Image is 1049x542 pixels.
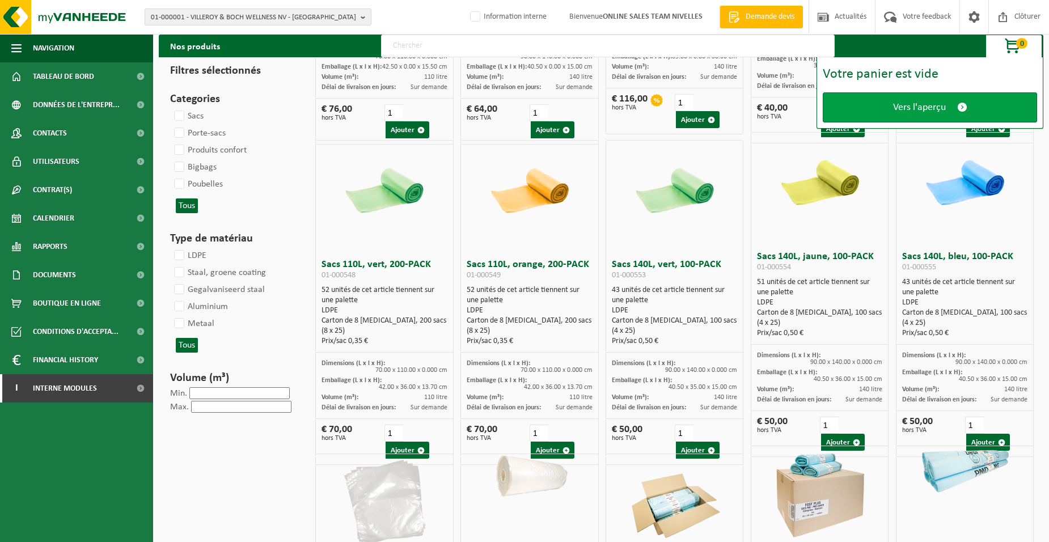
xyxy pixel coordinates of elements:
div: LDPE [757,298,882,308]
input: 1 [675,425,693,442]
div: € 70,00 [467,425,497,442]
span: hors TVA [612,435,642,442]
span: Interne modules [33,374,97,403]
button: Ajouter [386,121,429,138]
span: Documents [33,261,76,289]
span: 40.50 x 35.00 x 15.00 cm [669,384,737,391]
span: Délai de livraison en jours: [612,404,686,411]
span: Délai de livraison en jours: [467,84,541,91]
h3: Categories [170,91,295,108]
span: 110 litre [424,394,447,401]
label: Sacs [172,108,204,125]
div: 52 unités de cet article tiennent sur une palette [322,285,447,346]
span: hors TVA [467,435,497,442]
div: € 64,00 [467,104,497,121]
div: Carton de 8 [MEDICAL_DATA], 200 sacs (8 x 25) [467,316,592,336]
div: 52 unités de cet article tiennent sur une palette [467,285,592,346]
button: Ajouter [966,120,1010,137]
div: 43 unités de cet article tiennent sur une palette [902,277,1027,338]
button: Ajouter [386,442,429,459]
img: 01-000548 [336,141,433,237]
label: Gegalvaniseerd staal [172,281,265,298]
span: 110 litre [569,394,593,401]
span: hors TVA [612,104,648,111]
span: Rapports [33,232,67,261]
span: Volume (m³): [902,386,939,393]
input: 1 [675,94,693,111]
span: Volume (m³): [612,63,649,70]
button: Ajouter [531,442,574,459]
span: Navigation [33,34,74,62]
span: 42.00 x 36.00 x 13.70 cm [524,384,593,391]
span: Volume (m³): [467,74,504,81]
input: 1 [384,425,403,442]
span: Délai de livraison en jours: [322,84,396,91]
div: Carton de 8 [MEDICAL_DATA], 100 sacs (4 x 25) [757,308,882,328]
button: Ajouter [676,111,720,128]
span: Emballage (L x l x H): [467,377,527,384]
img: 01-000554 [772,133,868,229]
label: Produits confort [172,142,247,159]
span: Calendrier [33,204,74,232]
input: Chercher [381,35,835,57]
span: Données de l'entrepr... [33,91,120,119]
img: 01-000549 [481,141,578,237]
span: Volume (m³): [757,73,794,79]
h3: Type de matériau [170,230,295,247]
span: 01-000549 [467,271,501,280]
span: Emballage (L x l x H): [322,377,382,384]
span: Utilisateurs [33,147,79,176]
span: Dimensions (L x l x H): [612,360,675,367]
button: Tous [176,198,198,213]
input: 1 [530,104,548,121]
span: 0 [1016,38,1027,49]
span: I [11,374,22,403]
span: 90.00 x 140.00 x 0.000 cm [955,359,1027,366]
span: 140 litre [569,74,593,81]
span: hors TVA [322,115,352,121]
span: 70.00 x 110.00 x 0.000 cm [521,367,593,374]
h3: Sacs 140L, bleu, 100-PACK [902,252,1027,274]
span: hors TVA [322,435,352,442]
span: Emballage (L x l x H): [757,369,817,376]
div: € 40,00 [757,103,788,120]
span: Sur demande [556,404,593,411]
h3: Sacs 140L, vert, 100-PACK [612,260,737,282]
div: 51 unités de cet article tiennent sur une palette [757,277,882,338]
a: Demande devis [720,6,803,28]
span: Volume (m³): [757,386,794,393]
span: hors TVA [757,113,788,120]
h3: Sacs 140L, jaune, 100-PACK [757,252,882,274]
button: Tous [176,338,198,353]
div: € 76,00 [322,104,352,121]
span: 01-000554 [757,263,791,272]
span: 140 litre [1004,386,1027,393]
img: 01-000553 [627,141,723,237]
span: Sur demande [411,84,447,91]
label: Metaal [172,315,214,332]
div: Carton de 8 [MEDICAL_DATA], 100 sacs (4 x 25) [612,316,737,336]
button: Ajouter [821,434,865,451]
span: Volume (m³): [467,394,504,401]
span: Demande devis [743,11,797,23]
span: 39.50 x 30.00 x 15.00 cm [814,62,882,69]
label: Staal, groene coating [172,264,266,281]
h3: Sacs 110L, orange, 200-PACK [467,260,592,282]
span: 90.00 x 140.00 x 0.000 cm [810,359,882,366]
label: Max. [170,403,189,412]
span: Sur demande [556,84,593,91]
button: Ajouter [821,120,865,137]
span: Volume (m³): [322,74,358,81]
span: Dimensions (L x l x H): [902,352,966,359]
div: € 50,00 [757,417,788,434]
span: Volume (m³): [612,394,649,401]
span: 40.50 x 0.00 x 15.00 cm [527,63,593,70]
span: 90.00 x 140.00 x 0.000 cm [665,367,737,374]
img: 01-000555 [917,133,1013,229]
span: 01-000001 - VILLEROY & BOCH WELLNESS NV - [GEOGRAPHIC_DATA] [151,9,356,26]
div: Prix/sac 0,35 € [322,336,447,346]
div: € 70,00 [322,425,352,442]
span: Dimensions (L x l x H): [467,360,530,367]
span: Contrat(s) [33,176,72,204]
span: Sur demande [700,74,737,81]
